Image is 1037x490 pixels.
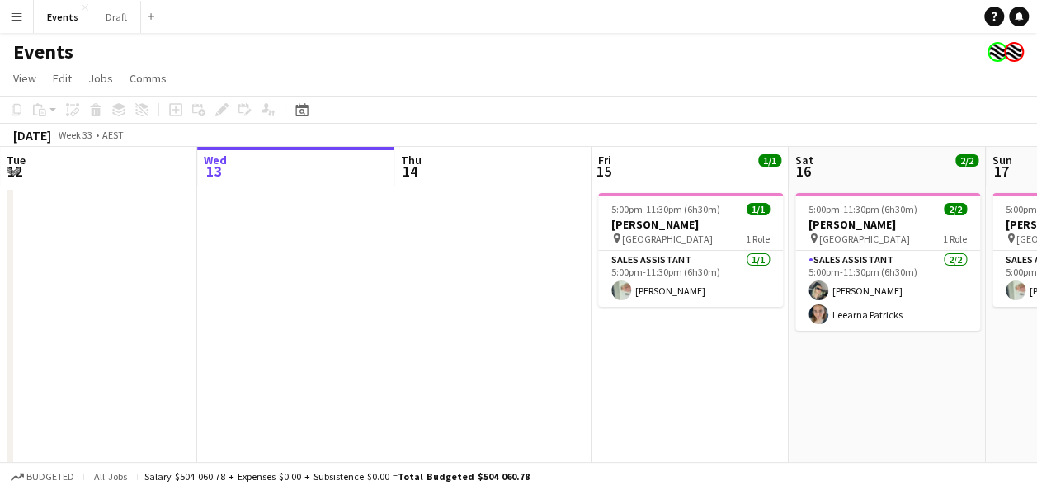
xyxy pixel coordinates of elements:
[988,42,1007,62] app-user-avatar: Event Merch
[598,193,783,307] app-job-card: 5:00pm-11:30pm (6h30m)1/1[PERSON_NAME] [GEOGRAPHIC_DATA]1 RoleSales Assistant1/15:00pm-11:30pm (6...
[747,203,770,215] span: 1/1
[123,68,173,89] a: Comms
[130,71,167,86] span: Comms
[759,168,780,181] div: 1 Job
[13,40,73,64] h1: Events
[793,162,813,181] span: 16
[598,153,611,167] span: Fri
[13,71,36,86] span: View
[144,470,530,483] div: Salary $504 060.78 + Expenses $0.00 + Subsistence $0.00 =
[598,217,783,232] h3: [PERSON_NAME]
[611,203,720,215] span: 5:00pm-11:30pm (6h30m)
[401,153,422,167] span: Thu
[398,470,530,483] span: Total Budgeted $504 060.78
[88,71,113,86] span: Jobs
[795,193,980,331] app-job-card: 5:00pm-11:30pm (6h30m)2/2[PERSON_NAME] [GEOGRAPHIC_DATA]1 RoleSales Assistant2/25:00pm-11:30pm (6...
[13,127,51,144] div: [DATE]
[746,233,770,245] span: 1 Role
[398,162,422,181] span: 14
[204,153,227,167] span: Wed
[944,203,967,215] span: 2/2
[26,471,74,483] span: Budgeted
[795,251,980,331] app-card-role: Sales Assistant2/25:00pm-11:30pm (6h30m)[PERSON_NAME]Leearna Patricks
[53,71,72,86] span: Edit
[992,153,1012,167] span: Sun
[7,153,26,167] span: Tue
[82,68,120,89] a: Jobs
[4,162,26,181] span: 12
[91,470,130,483] span: All jobs
[598,251,783,307] app-card-role: Sales Assistant1/15:00pm-11:30pm (6h30m)[PERSON_NAME]
[808,203,917,215] span: 5:00pm-11:30pm (6h30m)
[956,168,978,181] div: 1 Job
[990,162,1012,181] span: 17
[819,233,910,245] span: [GEOGRAPHIC_DATA]
[34,1,92,33] button: Events
[92,1,141,33] button: Draft
[46,68,78,89] a: Edit
[7,68,43,89] a: View
[795,217,980,232] h3: [PERSON_NAME]
[596,162,611,181] span: 15
[54,129,96,141] span: Week 33
[1004,42,1024,62] app-user-avatar: Event Merch
[795,153,813,167] span: Sat
[102,129,124,141] div: AEST
[622,233,713,245] span: [GEOGRAPHIC_DATA]
[201,162,227,181] span: 13
[758,154,781,167] span: 1/1
[943,233,967,245] span: 1 Role
[8,468,77,486] button: Budgeted
[955,154,978,167] span: 2/2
